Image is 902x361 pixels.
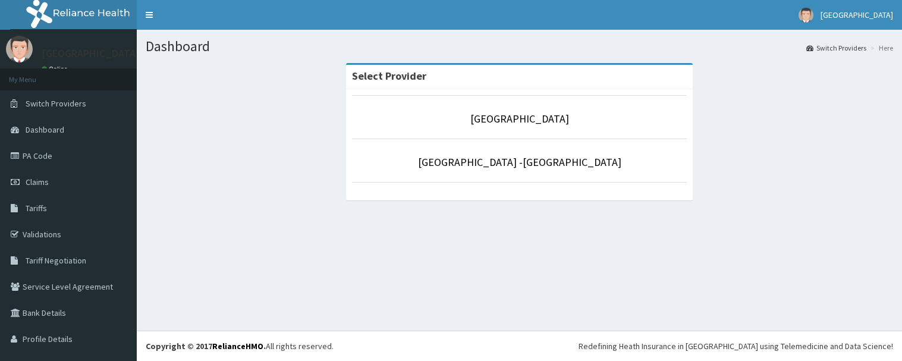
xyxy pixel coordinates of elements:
[806,43,866,53] a: Switch Providers
[6,36,33,62] img: User Image
[212,341,263,351] a: RelianceHMO
[579,340,893,352] div: Redefining Heath Insurance in [GEOGRAPHIC_DATA] using Telemedicine and Data Science!
[42,48,140,59] p: [GEOGRAPHIC_DATA]
[42,65,70,73] a: Online
[26,255,86,266] span: Tariff Negotiation
[26,98,86,109] span: Switch Providers
[26,203,47,214] span: Tariffs
[146,341,266,351] strong: Copyright © 2017 .
[799,8,813,23] img: User Image
[868,43,893,53] li: Here
[352,69,426,83] strong: Select Provider
[137,331,902,361] footer: All rights reserved.
[470,112,569,125] a: [GEOGRAPHIC_DATA]
[26,177,49,187] span: Claims
[146,39,893,54] h1: Dashboard
[418,155,621,169] a: [GEOGRAPHIC_DATA] -[GEOGRAPHIC_DATA]
[821,10,893,20] span: [GEOGRAPHIC_DATA]
[26,124,64,135] span: Dashboard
